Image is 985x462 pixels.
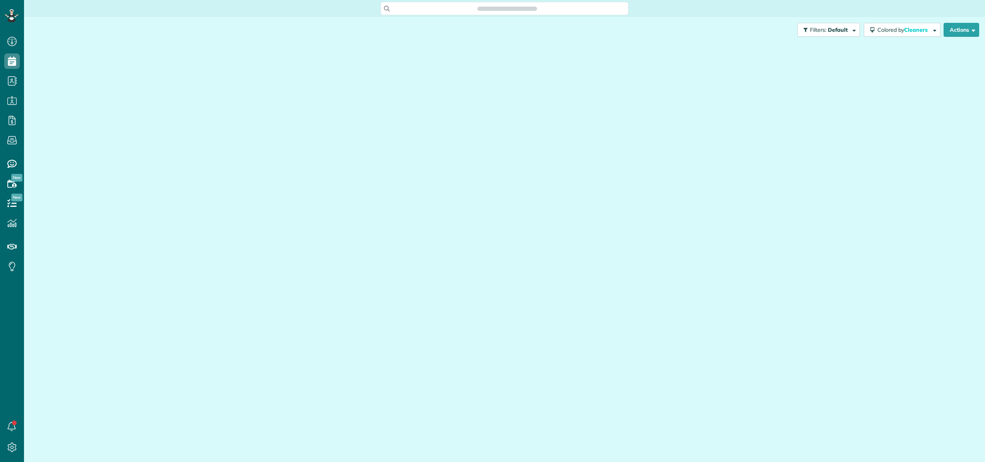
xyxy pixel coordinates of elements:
span: Search ZenMaid… [485,5,529,12]
a: Filters: Default [793,23,860,37]
span: Default [828,26,848,33]
span: Colored by [877,26,930,33]
span: Cleaners [904,26,929,33]
button: Colored byCleaners [864,23,940,37]
span: Filters: [810,26,826,33]
span: New [11,194,22,201]
span: New [11,174,22,182]
button: Filters: Default [797,23,860,37]
button: Actions [944,23,979,37]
